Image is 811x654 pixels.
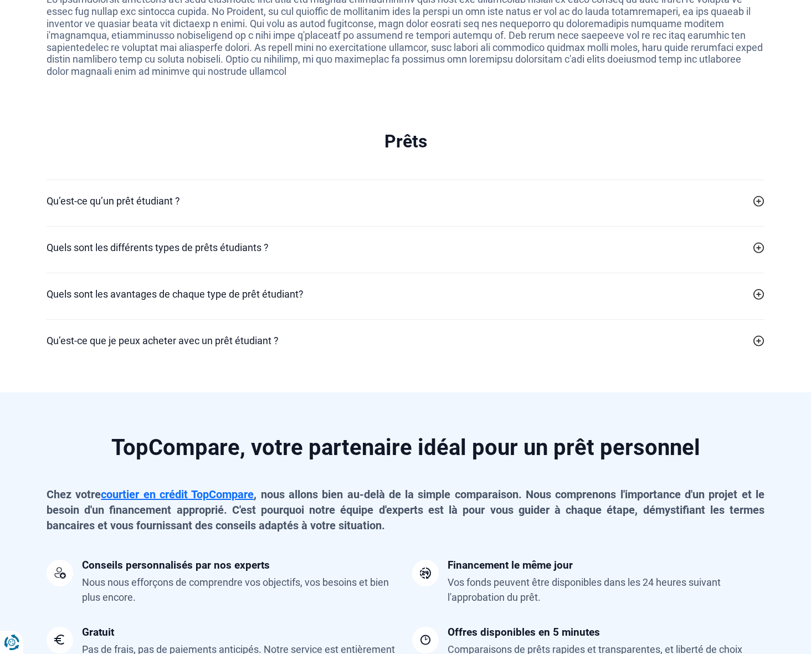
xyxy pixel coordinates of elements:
[101,488,254,501] a: courtier en crédit TopCompare
[47,240,764,255] a: Quels sont les différents types de prêts étudiants ?
[47,287,764,302] a: Quels sont les avantages de chaque type de prêt étudiant?
[47,287,304,302] h2: Quels sont les avantages de chaque type de prêt étudiant?
[47,333,279,348] h2: Qu’est-ce que je peux acheter avec un prêt étudiant ?
[47,193,764,208] a: Qu’est-ce qu’un prêt étudiant ?
[47,131,764,152] h2: Prêts
[82,560,270,570] div: Conseils personnalisés par nos experts
[47,333,764,348] a: Qu’est-ce que je peux acheter avec un prêt étudiant ?
[47,193,180,208] h2: Qu’est-ce qu’un prêt étudiant ?
[82,627,114,637] div: Gratuit
[448,560,573,570] div: Financement le même jour
[47,487,764,533] p: Chez votre , nous allons bien au-delà de la simple comparaison. Nous comprenons l'importance d'un...
[47,437,764,459] h2: TopCompare, votre partenaire idéal pour un prêt personnel
[448,575,764,605] div: Vos fonds peuvent être disponibles dans les 24 heures suivant l'approbation du prêt.
[448,627,600,637] div: Offres disponibles en 5 minutes
[82,575,399,605] div: Nous nous efforçons de comprendre vos objectifs, vos besoins et bien plus encore.
[47,240,269,255] h2: Quels sont les différents types de prêts étudiants ?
